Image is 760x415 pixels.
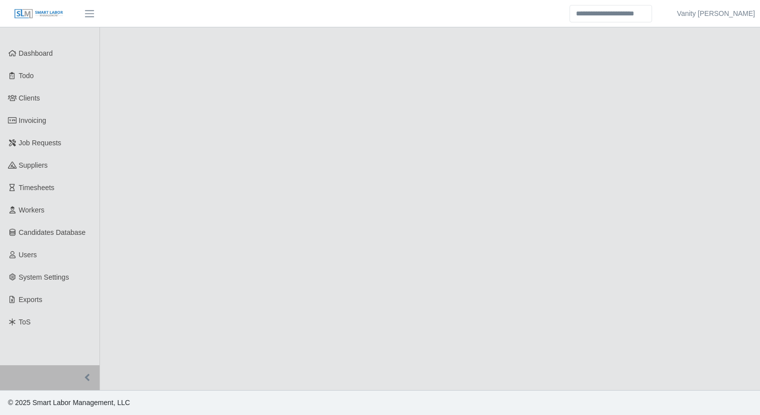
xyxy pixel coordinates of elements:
[19,94,40,102] span: Clients
[8,399,130,407] span: © 2025 Smart Labor Management, LLC
[19,228,86,236] span: Candidates Database
[19,116,46,124] span: Invoicing
[19,318,31,326] span: ToS
[19,139,62,147] span: Job Requests
[19,273,69,281] span: System Settings
[19,49,53,57] span: Dashboard
[19,251,37,259] span: Users
[19,296,42,304] span: Exports
[570,5,652,22] input: Search
[19,161,48,169] span: Suppliers
[677,8,755,19] a: Vanity [PERSON_NAME]
[19,184,55,192] span: Timesheets
[14,8,64,19] img: SLM Logo
[19,206,45,214] span: Workers
[19,72,34,80] span: Todo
